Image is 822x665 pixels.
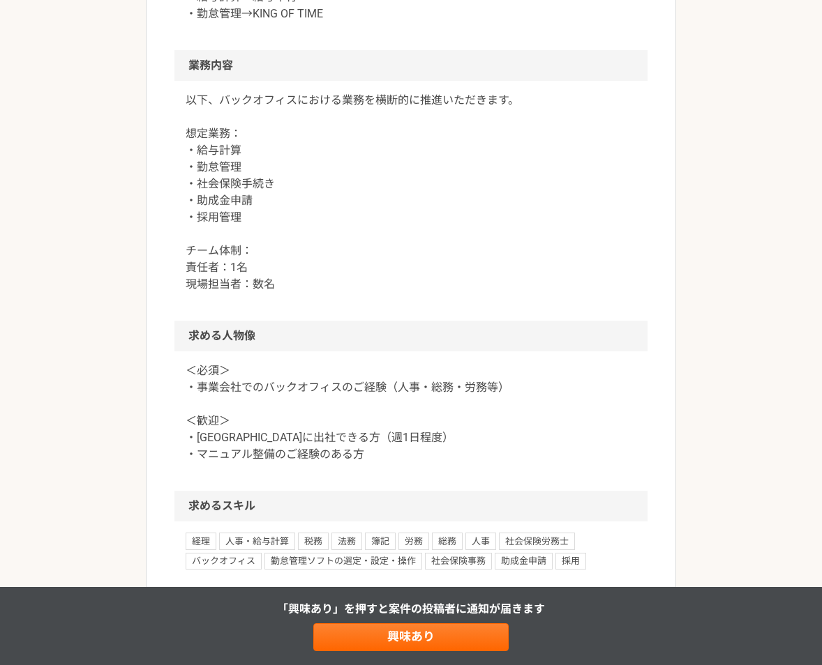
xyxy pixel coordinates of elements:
span: 社会保険事務 [425,553,492,570]
span: 法務 [331,533,362,549]
span: 助成金申請 [495,553,553,570]
p: 以下、バックオフィスにおける業務を横断的に推進いただきます。 想定業務： ・給与計算 ・勤怠管理 ・社会保険手続き ・助成金申請 ・採用管理 チーム体制： 責任者：1名 現場担当者：数名 [186,92,636,293]
span: 人事・給与計算 [219,533,295,549]
span: 経理 [186,533,216,549]
span: バックオフィス [186,553,262,570]
span: 簿記 [365,533,396,549]
p: ＜必須＞ ・事業会社でのバックオフィスのご経験（人事・総務・労務等） ＜歓迎＞ ・[GEOGRAPHIC_DATA]に出社できる方（週1日程度） ・マニュアル整備のご経験のある方 [186,362,636,463]
p: 「興味あり」を押すと 案件の投稿者に通知が届きます [277,601,545,618]
span: 総務 [432,533,463,549]
span: 労務 [398,533,429,549]
h2: 業務内容 [174,50,648,81]
span: 勤怠管理ソフトの選定・設定・操作 [264,553,422,570]
a: 興味あり [313,623,509,651]
h2: 求めるスキル [174,491,648,521]
span: 人事 [465,533,496,549]
span: 採用 [555,553,586,570]
h2: 求める人物像 [174,321,648,351]
span: 社会保険労務士 [499,533,575,549]
span: 税務 [298,533,329,549]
